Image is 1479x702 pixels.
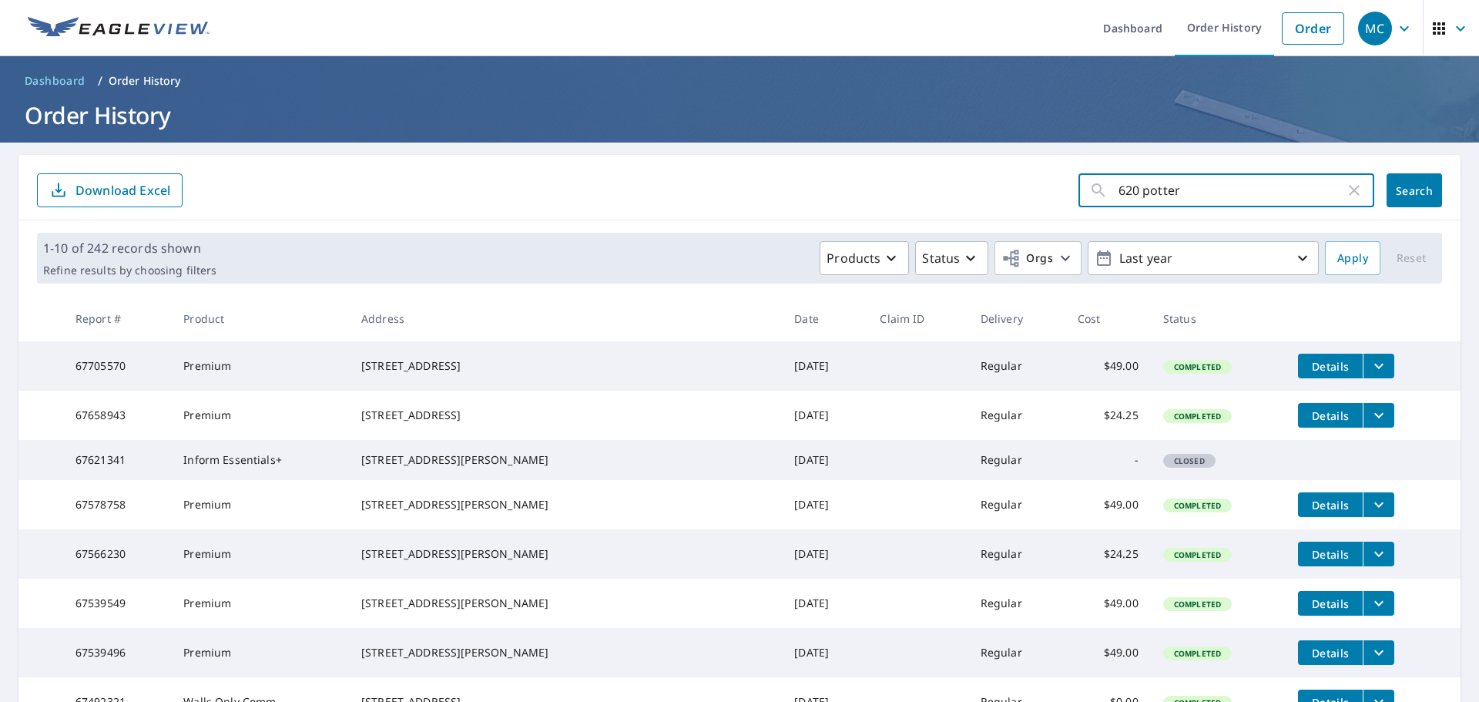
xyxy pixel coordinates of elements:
td: $24.25 [1065,529,1151,579]
td: [DATE] [782,529,867,579]
button: detailsBtn-67566230 [1298,542,1363,566]
td: Premium [171,579,349,628]
th: Status [1151,296,1286,341]
button: Orgs [994,241,1082,275]
span: Details [1307,596,1353,611]
button: filesDropdownBtn-67539549 [1363,591,1394,616]
td: 67705570 [63,341,171,391]
td: [DATE] [782,628,867,677]
td: Regular [968,579,1065,628]
button: Search [1387,173,1442,207]
th: Product [171,296,349,341]
td: 67566230 [63,529,171,579]
span: Dashboard [25,73,86,89]
p: 1-10 of 242 records shown [43,239,216,257]
div: [STREET_ADDRESS][PERSON_NAME] [361,645,770,660]
th: Claim ID [867,296,968,341]
span: Completed [1165,549,1230,560]
button: detailsBtn-67539496 [1298,640,1363,665]
td: $24.25 [1065,391,1151,440]
th: Date [782,296,867,341]
a: Order [1282,12,1344,45]
td: Regular [968,480,1065,529]
button: Apply [1325,241,1380,275]
td: 67621341 [63,440,171,480]
p: Refine results by choosing filters [43,264,216,277]
td: [DATE] [782,341,867,391]
td: [DATE] [782,480,867,529]
button: Download Excel [37,173,183,207]
button: detailsBtn-67658943 [1298,403,1363,428]
button: detailsBtn-67539549 [1298,591,1363,616]
button: Status [915,241,988,275]
td: Premium [171,529,349,579]
td: Regular [968,628,1065,677]
p: Status [922,249,960,267]
span: Apply [1337,249,1368,268]
span: Details [1307,646,1353,660]
div: [STREET_ADDRESS][PERSON_NAME] [361,546,770,562]
div: MC [1358,12,1392,45]
span: Details [1307,547,1353,562]
td: [DATE] [782,391,867,440]
img: EV Logo [28,17,210,40]
button: filesDropdownBtn-67578758 [1363,492,1394,517]
span: Completed [1165,361,1230,372]
span: Details [1307,408,1353,423]
td: Premium [171,480,349,529]
p: Products [827,249,880,267]
button: detailsBtn-67578758 [1298,492,1363,517]
button: filesDropdownBtn-67658943 [1363,403,1394,428]
button: filesDropdownBtn-67705570 [1363,354,1394,378]
span: Closed [1165,455,1214,466]
span: Orgs [1001,249,1053,268]
span: Completed [1165,648,1230,659]
td: [DATE] [782,579,867,628]
button: filesDropdownBtn-67539496 [1363,640,1394,665]
td: Premium [171,628,349,677]
td: $49.00 [1065,480,1151,529]
td: - [1065,440,1151,480]
span: Completed [1165,599,1230,610]
div: [STREET_ADDRESS][PERSON_NAME] [361,497,770,512]
td: 67658943 [63,391,171,440]
button: filesDropdownBtn-67566230 [1363,542,1394,566]
button: Last year [1088,241,1319,275]
td: $49.00 [1065,579,1151,628]
span: Details [1307,498,1353,512]
div: [STREET_ADDRESS][PERSON_NAME] [361,596,770,611]
th: Report # [63,296,171,341]
button: Products [820,241,909,275]
td: Premium [171,391,349,440]
td: Inform Essentials+ [171,440,349,480]
h1: Order History [18,99,1461,131]
td: 67539549 [63,579,171,628]
td: Regular [968,391,1065,440]
td: 67539496 [63,628,171,677]
td: 67578758 [63,480,171,529]
th: Cost [1065,296,1151,341]
button: detailsBtn-67705570 [1298,354,1363,378]
span: Completed [1165,500,1230,511]
li: / [98,72,102,90]
td: Regular [968,440,1065,480]
input: Address, Report #, Claim ID, etc. [1118,169,1345,212]
span: Search [1399,183,1430,198]
td: [DATE] [782,440,867,480]
span: Completed [1165,411,1230,422]
p: Order History [109,73,181,89]
td: Premium [171,341,349,391]
div: [STREET_ADDRESS] [361,358,770,374]
p: Download Excel [75,182,170,199]
span: Details [1307,359,1353,374]
td: $49.00 [1065,341,1151,391]
td: Regular [968,529,1065,579]
td: Regular [968,341,1065,391]
th: Address [349,296,782,341]
th: Delivery [968,296,1065,341]
div: [STREET_ADDRESS] [361,408,770,423]
div: [STREET_ADDRESS][PERSON_NAME] [361,452,770,468]
a: Dashboard [18,69,92,93]
p: Last year [1113,245,1293,272]
nav: breadcrumb [18,69,1461,93]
